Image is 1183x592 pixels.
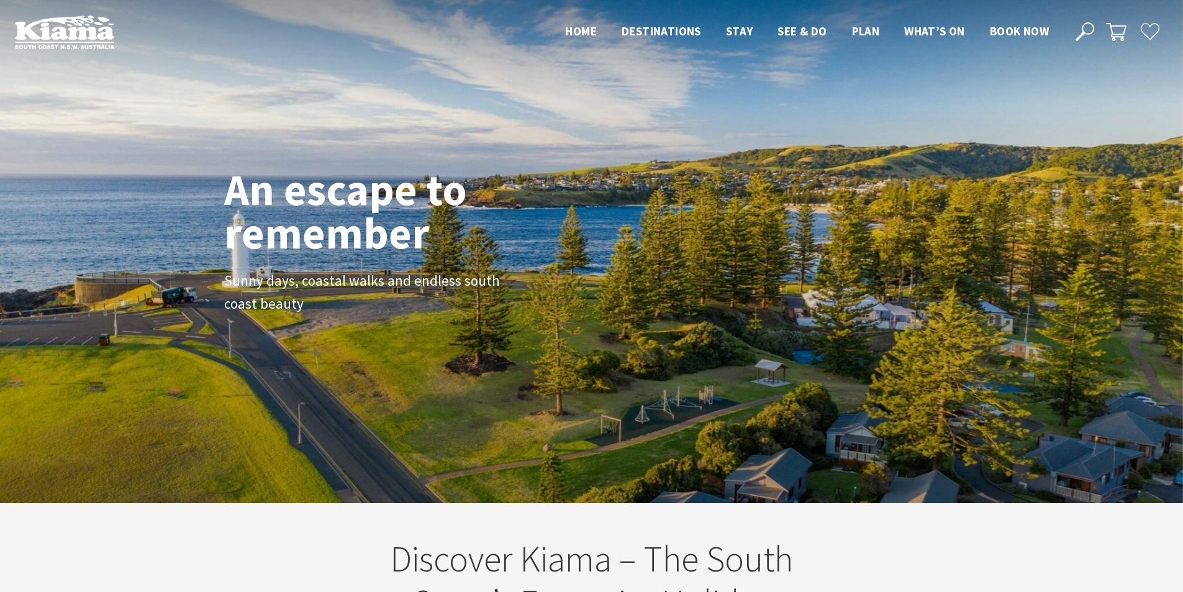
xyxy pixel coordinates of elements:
nav: Main Menu [553,22,1061,42]
img: Kiama Logo [15,15,114,49]
span: Book now [990,24,1049,39]
h1: An escape to remember [224,168,566,255]
span: Plan [852,24,880,39]
span: Stay [726,24,753,39]
p: Sunny days, coastal walks and endless south coast beauty [224,270,504,316]
span: Destinations [622,24,701,39]
span: What’s On [904,24,965,39]
span: See & Do [777,24,827,39]
span: Home [565,24,597,39]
